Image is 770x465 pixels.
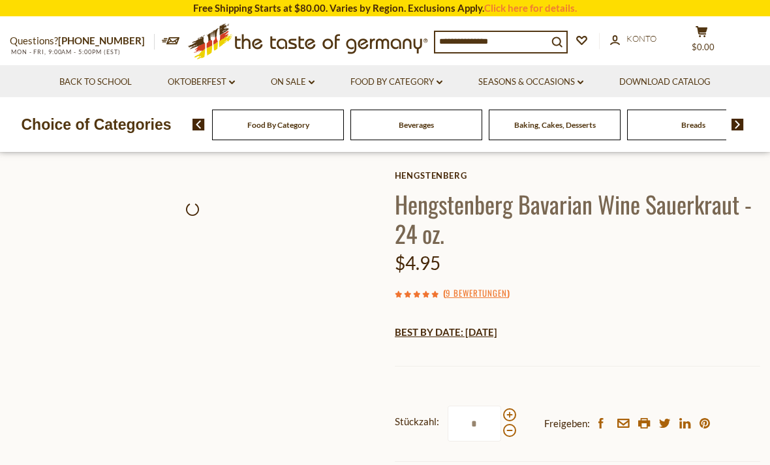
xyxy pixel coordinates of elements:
[395,413,439,430] strong: Stückzahl:
[478,75,583,89] a: Seasons & Occasions
[399,120,434,130] a: Beverages
[395,170,760,181] a: Hengstenberg
[58,35,145,46] a: [PHONE_NUMBER]
[682,25,721,58] button: $0.00
[10,48,121,55] span: MON - FRI, 9:00AM - 5:00PM (EST)
[247,120,309,130] a: Food By Category
[484,2,577,14] a: Click here for details.
[619,75,711,89] a: Download Catalog
[59,75,132,89] a: Back to School
[446,286,507,301] a: 9 Bewertungen
[10,33,155,50] p: Questions?
[544,415,590,432] span: Freigeben:
[626,33,656,44] span: Konto
[395,252,440,274] span: $4.95
[350,75,442,89] a: Food By Category
[731,119,744,130] img: next arrow
[448,406,501,442] input: Stückzahl:
[395,189,760,248] h1: Hengstenberg Bavarian Wine Sauerkraut - 24 oz.
[395,326,497,338] strong: BEST BY DATE: [DATE]
[681,120,705,130] a: Breads
[271,75,315,89] a: On Sale
[168,75,235,89] a: Oktoberfest
[692,42,715,52] span: $0.00
[192,119,205,130] img: previous arrow
[443,286,510,299] span: ( )
[514,120,596,130] a: Baking, Cakes, Desserts
[610,32,656,46] a: Konto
